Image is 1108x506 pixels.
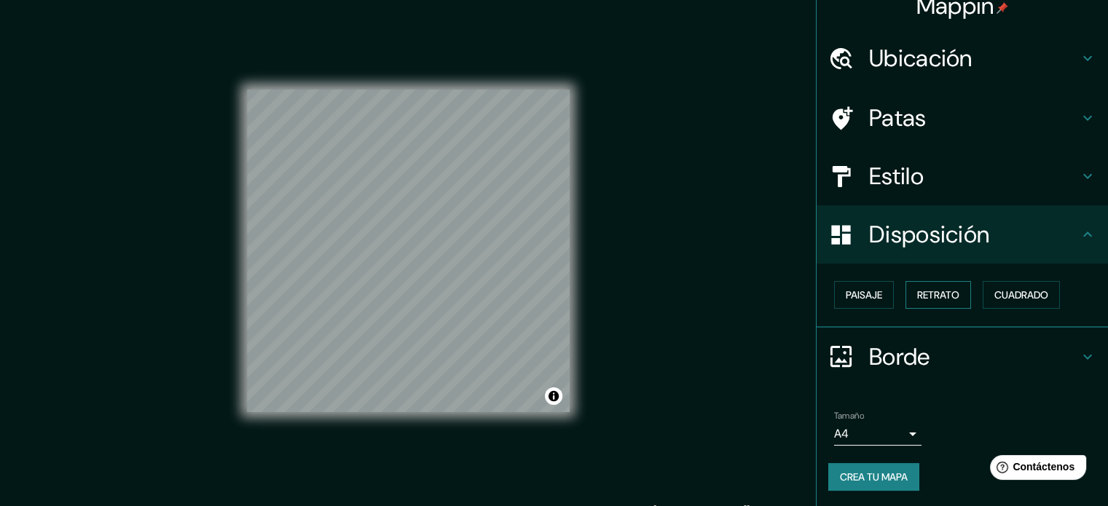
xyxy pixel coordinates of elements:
font: Retrato [917,288,959,301]
button: Retrato [905,281,971,309]
canvas: Mapa [247,90,570,412]
font: Disposición [869,219,989,250]
button: Crea tu mapa [828,463,919,491]
img: pin-icon.png [997,2,1008,14]
button: Paisaje [834,281,894,309]
font: Borde [869,341,930,372]
font: Tamaño [834,410,864,422]
button: Activar o desactivar atribución [545,387,562,405]
div: Estilo [817,147,1108,205]
button: Cuadrado [983,281,1060,309]
font: Paisaje [846,288,882,301]
div: Patas [817,89,1108,147]
font: Ubicación [869,43,973,74]
iframe: Lanzador de widgets de ayuda [978,449,1092,490]
font: Crea tu mapa [840,470,908,483]
div: A4 [834,422,922,446]
div: Ubicación [817,29,1108,87]
font: Cuadrado [994,288,1048,301]
font: Estilo [869,161,924,191]
div: Borde [817,328,1108,386]
font: Patas [869,103,927,133]
font: A4 [834,426,849,441]
div: Disposición [817,205,1108,264]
